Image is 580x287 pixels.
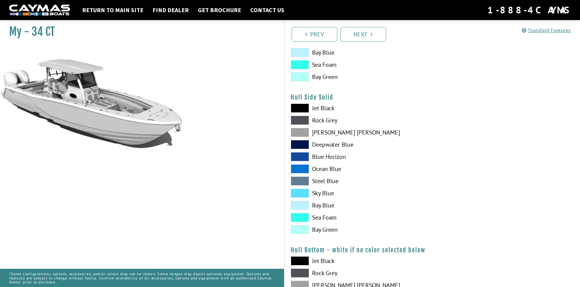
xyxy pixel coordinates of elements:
[291,256,426,265] label: Jet Black
[522,27,571,34] a: Standard Features
[291,128,426,137] label: [PERSON_NAME] [PERSON_NAME]
[291,140,426,149] label: Deepwater Blue
[291,246,574,254] h4: Hull Bottom - white if no color selected below
[291,268,426,278] label: Rock Grey
[247,6,287,14] a: Contact Us
[291,176,426,186] label: Steel Blue
[291,72,426,81] label: Bay Green
[292,27,337,42] a: Prev
[291,225,426,234] label: Bay Green
[291,189,426,198] label: Sky Blue
[9,269,275,287] p: *Some configurations, options, accessories, and/or colors may not be shown. Some images may depic...
[340,27,386,42] a: Next
[291,152,426,161] label: Blue Horizon
[9,5,70,16] img: white-logo-c9c8dbefe5ff5ceceb0f0178aa75bf4bb51f6bca0971e226c86eb53dfe498488.png
[291,104,426,113] label: Jet Black
[291,60,426,69] label: Sea Foam
[79,6,146,14] a: Return to main site
[487,3,571,17] div: 1-888-4CAYMAS
[9,25,269,39] h1: My - 34 CT
[291,94,574,101] h4: Hull Side Solid
[291,48,426,57] label: Bay Blue
[291,164,426,173] label: Ocean Blue
[291,201,426,210] label: Bay Blue
[291,213,426,222] label: Sea Foam
[291,116,426,125] label: Rock Grey
[195,6,244,14] a: Get Brochure
[149,6,192,14] a: Find Dealer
